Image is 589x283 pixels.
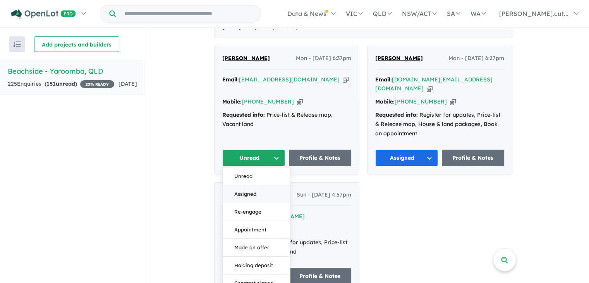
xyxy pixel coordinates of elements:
strong: ( unread) [45,80,77,87]
button: Unread [223,167,290,185]
span: Mon - [DATE] 6:37pm [296,54,351,63]
button: Holding deposit [223,257,290,274]
span: [DATE] [118,80,137,87]
a: [PHONE_NUMBER] [395,98,447,105]
strong: Requested info: [375,111,418,118]
div: Register for updates, Price-list & Release map, House & land packages, Book an appointment [375,110,504,138]
h5: Beachside - Yaroomba , QLD [8,66,137,76]
a: [PERSON_NAME] [222,54,270,63]
input: Try estate name, suburb, builder or developer [117,5,259,22]
strong: Email: [222,76,239,83]
button: Assigned [375,150,438,166]
button: Copy [427,85,433,93]
span: [PERSON_NAME] [222,55,270,62]
span: Mon - [DATE] 6:27pm [448,54,504,63]
button: Copy [343,76,349,84]
button: Copy [297,98,303,106]
div: 225 Enquir ies [8,79,114,89]
a: [DOMAIN_NAME][EMAIL_ADDRESS][DOMAIN_NAME] [375,76,493,92]
a: Profile & Notes [442,150,505,166]
span: 151 [46,80,56,87]
button: Assigned [223,185,290,203]
button: Add projects and builders [34,36,119,52]
span: [PERSON_NAME].cut... [499,10,568,17]
span: [PERSON_NAME] [375,55,423,62]
div: Price-list & Release map, Vacant land [222,110,351,129]
a: [PERSON_NAME] [375,54,423,63]
a: [EMAIL_ADDRESS][DOMAIN_NAME] [239,76,340,83]
button: Made an offer [223,239,290,257]
strong: Mobile: [375,98,395,105]
strong: Email: [375,76,392,83]
button: Appointment [223,221,290,239]
button: Copy [450,98,456,106]
a: [PHONE_NUMBER] [242,98,294,105]
button: Unread [222,150,285,166]
a: Profile & Notes [289,150,352,166]
button: Re-engage [223,203,290,221]
strong: Mobile: [222,98,242,105]
img: sort.svg [13,41,21,47]
strong: Requested info: [222,111,265,118]
span: Sun - [DATE] 4:57pm [297,190,351,200]
img: Openlot PRO Logo White [11,9,76,19]
span: 20 % READY [80,80,114,88]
